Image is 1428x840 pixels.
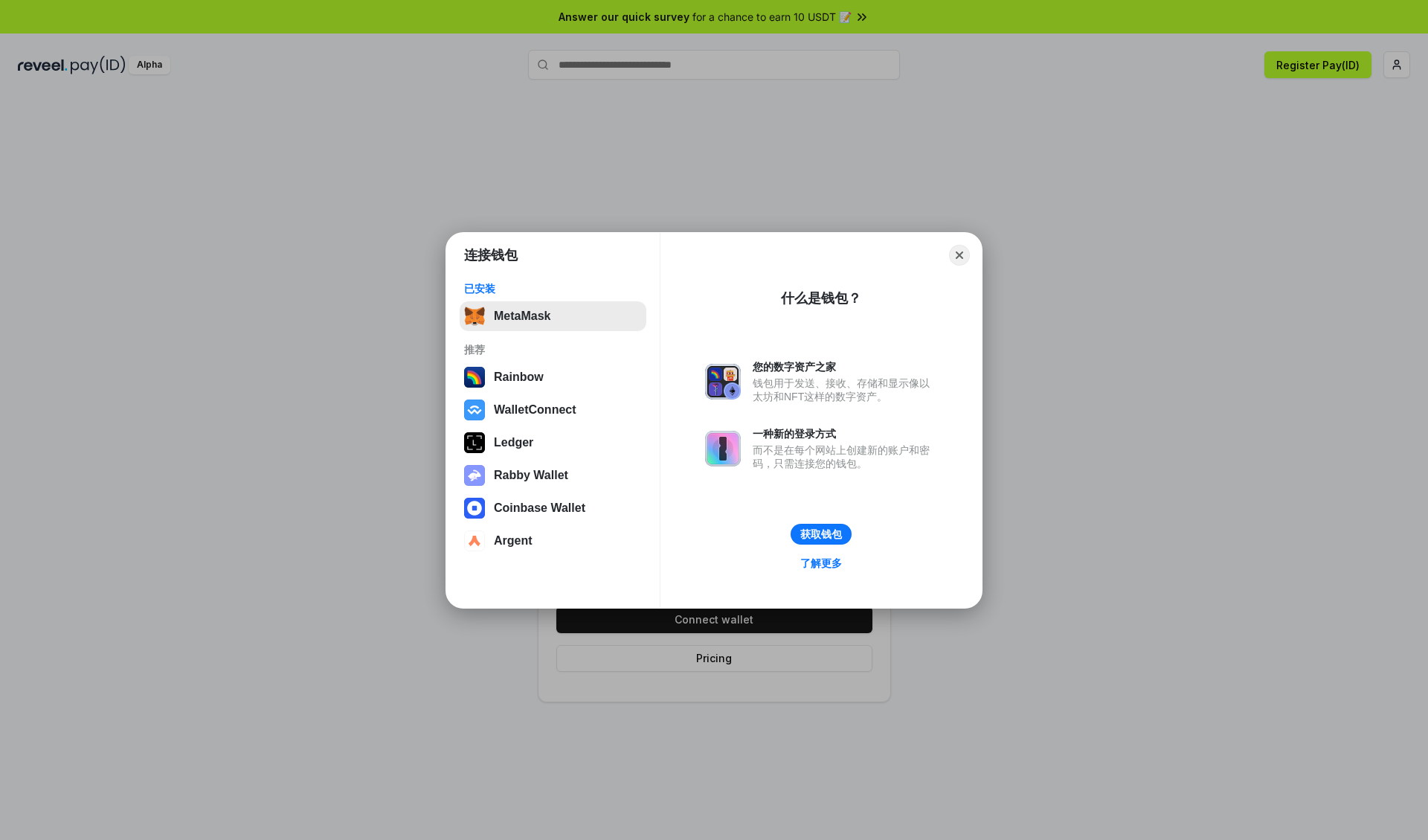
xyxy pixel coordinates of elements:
[460,395,646,425] button: WalletConnect
[464,367,485,388] img: svg+xml,%3Csvg%20width%3D%22120%22%20height%3D%22120%22%20viewBox%3D%220%200%20120%20120%22%20fil...
[494,469,568,482] div: Rabby Wallet
[460,301,646,331] button: MetaMask
[464,343,642,356] div: 推荐
[464,465,485,486] img: svg+xml,%3Csvg%20xmlns%3D%22http%3A%2F%2Fwww.w3.org%2F2000%2Fsvg%22%20fill%3D%22none%22%20viewBox...
[494,436,533,449] div: Ledger
[753,376,937,403] div: 钱包用于发送、接收、存储和显示像以太坊和NFT这样的数字资产。
[753,443,937,470] div: 而不是在每个网站上创建新的账户和密码，只需连接您的钱包。
[781,289,861,307] div: 什么是钱包？
[460,362,646,392] button: Rainbow
[464,498,485,519] img: svg+xml,%3Csvg%20width%3D%2228%22%20height%3D%2228%22%20viewBox%3D%220%200%2028%2028%22%20fill%3D...
[753,360,937,373] div: 您的数字资产之家
[460,493,646,523] button: Coinbase Wallet
[800,528,842,541] div: 获取钱包
[949,245,970,266] button: Close
[464,400,485,420] img: svg+xml,%3Csvg%20width%3D%2228%22%20height%3D%2228%22%20viewBox%3D%220%200%2028%2028%22%20fill%3D...
[460,428,646,458] button: Ledger
[494,501,585,515] div: Coinbase Wallet
[464,282,642,295] div: 已安装
[464,306,485,327] img: svg+xml,%3Csvg%20fill%3D%22none%22%20height%3D%2233%22%20viewBox%3D%220%200%2035%2033%22%20width%...
[791,524,852,545] button: 获取钱包
[791,554,851,573] a: 了解更多
[464,530,485,551] img: svg+xml,%3Csvg%20width%3D%2228%22%20height%3D%2228%22%20viewBox%3D%220%200%2028%2028%22%20fill%3D...
[460,526,646,556] button: Argent
[460,461,646,490] button: Rabby Wallet
[494,310,550,323] div: MetaMask
[753,427,937,440] div: 一种新的登录方式
[494,371,544,384] div: Rainbow
[800,557,842,570] div: 了解更多
[705,431,741,467] img: svg+xml,%3Csvg%20xmlns%3D%22http%3A%2F%2Fwww.w3.org%2F2000%2Fsvg%22%20fill%3D%22none%22%20viewBox...
[705,364,741,400] img: svg+xml,%3Csvg%20xmlns%3D%22http%3A%2F%2Fwww.w3.org%2F2000%2Fsvg%22%20fill%3D%22none%22%20viewBox...
[464,432,485,453] img: svg+xml,%3Csvg%20xmlns%3D%22http%3A%2F%2Fwww.w3.org%2F2000%2Fsvg%22%20width%3D%2228%22%20height%3...
[494,403,576,417] div: WalletConnect
[494,534,533,548] div: Argent
[464,246,518,264] h1: 连接钱包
